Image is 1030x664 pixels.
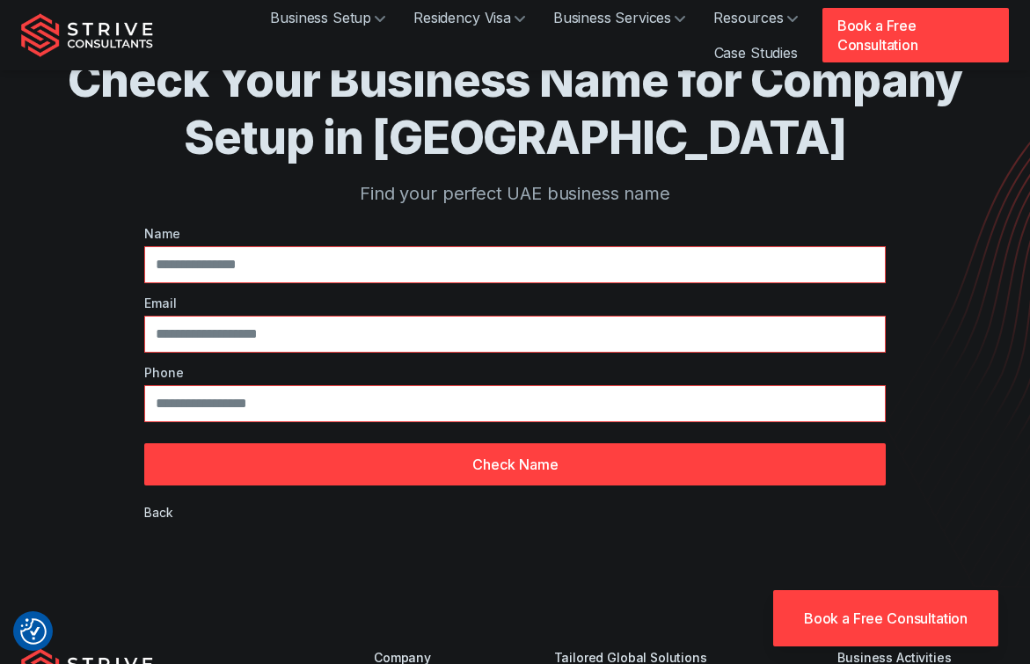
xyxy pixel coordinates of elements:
[144,443,885,485] button: Check Name
[21,180,1009,207] p: Find your perfect UAE business name
[20,618,47,645] img: Revisit consent button
[20,618,47,645] button: Consent Preferences
[144,363,885,382] label: Phone
[773,590,998,646] a: Book a Free Consultation
[822,8,1009,62] a: Book a Free Consultation
[700,35,812,70] a: Case Studies
[144,503,172,522] div: Back
[144,224,885,243] label: Name
[21,52,1009,166] h1: Check Your Business Name for Company Setup in [GEOGRAPHIC_DATA]
[144,294,885,312] label: Email
[21,13,153,57] img: Strive Consultants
